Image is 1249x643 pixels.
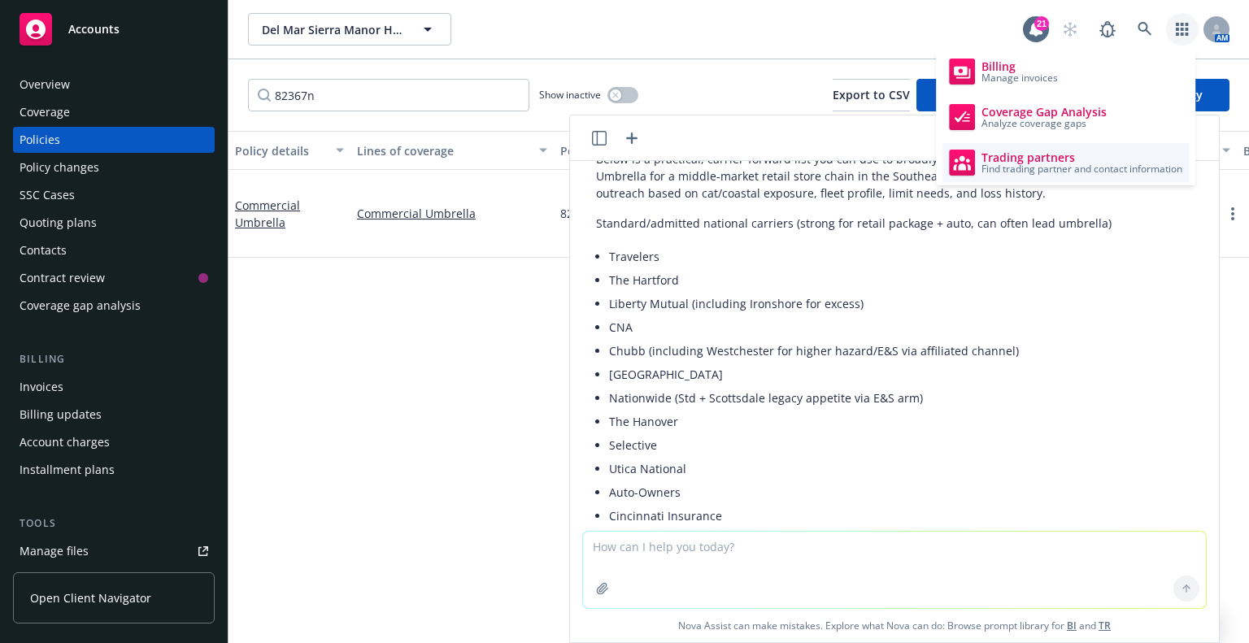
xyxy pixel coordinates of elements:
p: Standard/admitted national carriers (strong for retail package + auto, can often lead umbrella) [596,215,1193,232]
span: 82367N252ALI [560,205,638,222]
div: SSC Cases [20,182,75,208]
a: Quoting plans [13,210,215,236]
div: Contract review [20,265,105,291]
li: Travelers [609,245,1193,268]
div: Policy number [560,142,692,159]
a: Contacts [13,237,215,263]
li: Auto-Owners [609,480,1193,504]
button: Add historical policy [916,79,1084,111]
button: Policy number [554,131,716,170]
a: Billing [942,52,1189,91]
li: [GEOGRAPHIC_DATA] [609,363,1193,386]
a: more [1223,204,1242,224]
a: Trading partners [942,143,1189,182]
a: BI [1067,619,1077,632]
a: Coverage Gap Analysis [942,98,1189,137]
div: Quoting plans [20,210,97,236]
a: Coverage [13,99,215,125]
button: Export to CSV [833,79,910,111]
li: Cincinnati Insurance [609,504,1193,528]
a: Commercial Umbrella [357,205,547,222]
li: The Hanover [609,410,1193,433]
span: Coverage Gap Analysis [981,106,1107,119]
a: Policy changes [13,154,215,180]
li: Chubb (including Westchester for higher hazard/E&S via affiliated channel) [609,339,1193,363]
span: Manage invoices [981,73,1058,83]
a: Report a Bug [1091,13,1124,46]
span: Del Mar Sierra Manor Homeowners Association c/o [PERSON_NAME] Property Management [262,21,403,38]
div: Billing [13,351,215,367]
a: Commercial Umbrella [235,198,300,230]
a: SSC Cases [13,182,215,208]
span: Show inactive [539,88,601,102]
button: Lines of coverage [350,131,554,170]
a: Invoices [13,374,215,400]
span: Trading partners [981,151,1182,164]
span: Accounts [68,23,120,36]
a: Installment plans [13,457,215,483]
div: 21 [1034,16,1049,31]
span: Export to CSV [833,87,910,102]
a: Start snowing [1054,13,1086,46]
div: Tools [13,515,215,532]
div: Manage files [20,538,89,564]
li: Liberty Mutual (including Ironshore for excess) [609,292,1193,315]
li: Philadelphia Insurance (PHLY) [609,528,1193,551]
div: Overview [20,72,70,98]
div: Lines of coverage [357,142,529,159]
li: Selective [609,433,1193,457]
div: Billing updates [20,402,102,428]
a: Search [1129,13,1161,46]
a: Manage files [13,538,215,564]
div: Account charges [20,429,110,455]
button: Policy details [228,131,350,170]
a: TR [1099,619,1111,632]
input: Filter by keyword... [248,79,529,111]
p: Below is a practical, carrier-forward list you can use to broadly market Auto, Package (GL/Proper... [596,150,1193,202]
span: Find trading partner and contact information [981,164,1182,174]
div: Invoices [20,374,63,400]
span: Billing [981,60,1058,73]
a: Accounts [13,7,215,52]
button: Del Mar Sierra Manor Homeowners Association c/o [PERSON_NAME] Property Management [248,13,451,46]
li: Utica National [609,457,1193,480]
a: Overview [13,72,215,98]
span: Analyze coverage gaps [981,119,1107,128]
div: Policy details [235,142,326,159]
div: Installment plans [20,457,115,483]
a: Switch app [1166,13,1199,46]
li: Nationwide (Std + Scottsdale legacy appetite via E&S arm) [609,386,1193,410]
a: Policies [13,127,215,153]
span: Open Client Navigator [30,589,151,606]
div: Contacts [20,237,67,263]
li: The Hartford [609,268,1193,292]
a: Coverage gap analysis [13,293,215,319]
div: Policy changes [20,154,99,180]
div: Coverage gap analysis [20,293,141,319]
div: Coverage [20,99,70,125]
span: Nova Assist can make mistakes. Explore what Nova can do: Browse prompt library for and [577,609,1212,642]
li: CNA [609,315,1193,339]
div: Policies [20,127,60,153]
a: Contract review [13,265,215,291]
a: Billing updates [13,402,215,428]
a: Account charges [13,429,215,455]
